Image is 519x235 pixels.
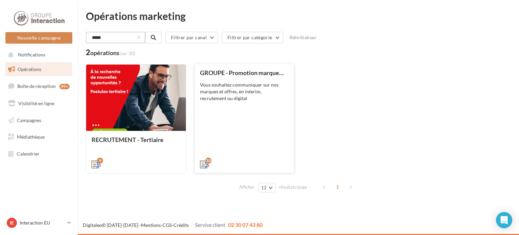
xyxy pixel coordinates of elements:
[332,182,343,192] span: 1
[141,222,161,228] a: Mentions
[4,147,74,161] a: Calendrier
[119,50,135,56] span: (sur 30)
[97,158,103,164] div: 9
[200,81,289,102] div: Vous souhaitez communiquer sur nos marques et offres, en interim, recrutement ou digital
[17,134,45,140] span: Médiathèque
[239,184,254,190] span: Afficher
[163,222,172,228] a: CGS
[86,49,135,56] div: 2
[228,221,263,228] span: 02 30 07 43 80
[90,50,135,56] div: opérations
[173,222,189,228] a: Crédits
[4,79,74,93] a: Boîte de réception99+
[258,183,275,192] button: 12
[10,219,14,226] span: IE
[4,113,74,127] a: Campagnes
[92,136,180,150] div: RECRUTEMENT - Tertiaire
[59,84,70,89] div: 99+
[165,32,218,43] button: Filtrer par canal
[279,184,307,190] span: résultats/page
[261,185,267,190] span: 12
[20,219,65,226] p: Interaction EU
[5,216,72,229] a: IE Interaction EU
[17,117,41,123] span: Campagnes
[18,100,54,106] span: Visibilité en ligne
[5,32,72,44] button: Nouvelle campagne
[17,151,40,157] span: Calendrier
[83,222,263,228] span: © [DATE]-[DATE] - - -
[86,11,511,21] div: Opérations marketing
[17,83,56,89] span: Boîte de réception
[18,52,45,58] span: Notifications
[496,212,512,228] div: Open Intercom Messenger
[18,66,41,72] span: Opérations
[4,96,74,111] a: Visibilité en ligne
[287,33,319,42] button: Réinitialiser
[200,69,289,76] div: GROUPE - Promotion marques et offres
[222,32,283,43] button: Filtrer par catégorie
[4,130,74,144] a: Médiathèque
[4,62,74,76] a: Opérations
[83,222,102,228] a: Digitaleo
[195,221,225,228] span: Service client
[205,158,212,164] div: 10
